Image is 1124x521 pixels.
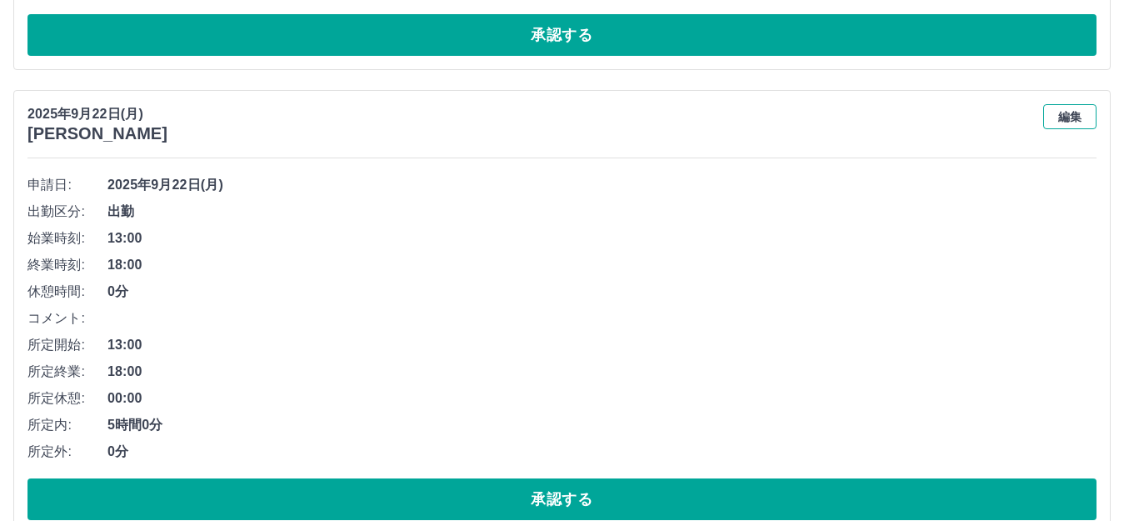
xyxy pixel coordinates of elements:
span: 13:00 [107,228,1097,248]
span: 0分 [107,442,1097,462]
span: 所定開始: [27,335,107,355]
span: 出勤 [107,202,1097,222]
span: 13:00 [107,335,1097,355]
span: 00:00 [107,388,1097,408]
span: 始業時刻: [27,228,107,248]
span: 18:00 [107,255,1097,275]
p: 2025年9月22日(月) [27,104,167,124]
h3: [PERSON_NAME] [27,124,167,143]
span: 所定終業: [27,362,107,382]
span: 申請日: [27,175,107,195]
button: 承認する [27,478,1097,520]
span: 出勤区分: [27,202,107,222]
span: 所定外: [27,442,107,462]
span: 所定内: [27,415,107,435]
span: 2025年9月22日(月) [107,175,1097,195]
span: 5時間0分 [107,415,1097,435]
span: 終業時刻: [27,255,107,275]
span: 18:00 [107,362,1097,382]
span: 所定休憩: [27,388,107,408]
span: 休憩時間: [27,282,107,302]
span: コメント: [27,308,107,328]
span: 0分 [107,282,1097,302]
button: 編集 [1043,104,1097,129]
button: 承認する [27,14,1097,56]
